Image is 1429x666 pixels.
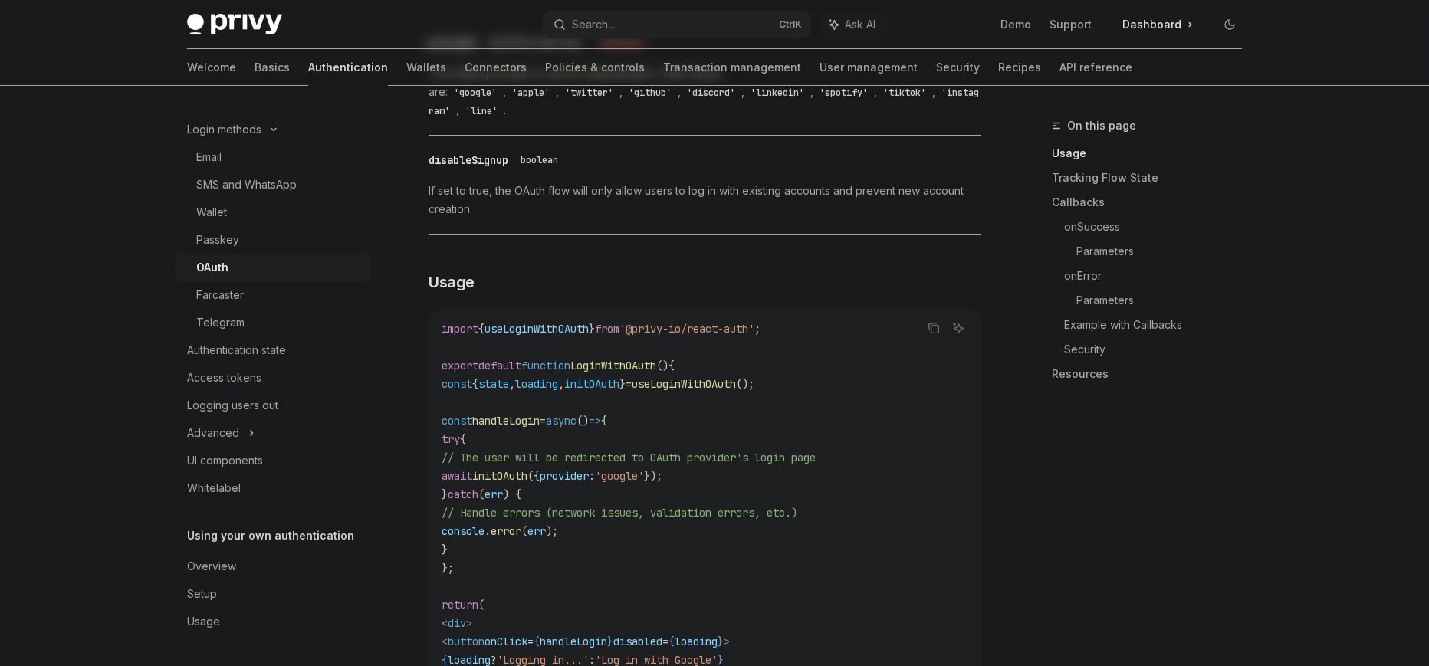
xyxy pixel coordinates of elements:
span: { [601,414,607,428]
a: Passkey [175,226,371,254]
span: onClick [485,635,527,648]
span: = [540,414,546,428]
a: Tracking Flow State [1052,166,1254,190]
div: Authentication state [187,341,286,359]
button: Search...CtrlK [543,11,811,38]
a: Usage [175,608,371,635]
span: If set to true, the OAuth flow will only allow users to log in with existing accounts and prevent... [429,182,981,218]
span: } [718,635,724,648]
span: loading [675,635,718,648]
a: Telegram [175,309,371,336]
span: useLoginWithOAuth [632,377,736,391]
span: > [466,616,472,630]
span: < [442,616,448,630]
span: const [442,377,472,391]
span: = [662,635,669,648]
button: Ask AI [948,318,968,338]
span: { [669,635,675,648]
span: button [448,635,485,648]
span: } [442,543,448,556]
button: Copy the contents from the code block [924,318,944,338]
a: Access tokens [175,364,371,392]
span: handleLogin [472,414,540,428]
span: 'google' [595,469,644,483]
div: Logging users out [187,396,278,415]
span: div [448,616,466,630]
a: User management [820,49,918,86]
a: UI components [175,447,371,474]
a: Transaction management [663,49,801,86]
span: import [442,322,478,336]
div: Whitelabel [187,479,241,497]
span: err [527,524,546,538]
button: Ask AI [819,11,886,38]
a: Usage [1052,141,1254,166]
span: Ctrl K [779,18,802,31]
div: Usage [187,612,220,631]
span: // The user will be redirected to OAuth provider's login page [442,451,816,464]
div: OAuth [196,258,228,277]
code: 'tiktok' [877,85,932,100]
span: } [607,635,613,648]
div: Passkey [196,231,239,249]
span: LoginWithOAuth [570,359,656,372]
div: disableSignup [429,153,508,168]
a: Wallets [406,49,446,86]
span: const [442,414,472,428]
span: { [669,359,675,372]
code: 'spotify' [813,85,874,100]
span: The OAuth provider to use for authentication. Valid values are: , , , , , , , , , . [429,64,981,120]
span: } [442,487,448,501]
span: async [546,414,577,428]
h5: Using your own authentication [187,527,354,545]
span: state [478,377,509,391]
a: Support [1050,17,1092,32]
div: Farcaster [196,286,244,304]
a: Security [936,49,980,86]
span: Usage [429,271,475,293]
span: console [442,524,485,538]
span: ; [754,322,760,336]
a: SMS and WhatsApp [175,171,371,198]
div: Setup [187,585,217,603]
a: Callbacks [1052,190,1254,215]
span: On this page [1067,116,1136,135]
a: OAuth [175,254,371,281]
code: 'linkedin' [744,85,810,100]
span: ); [546,524,558,538]
span: = [626,377,632,391]
a: Authentication state [175,336,371,364]
a: Parameters [1076,239,1254,264]
a: Wallet [175,198,371,226]
div: SMS and WhatsApp [196,176,297,194]
img: dark logo [187,14,282,35]
span: try [442,432,460,446]
span: ( [478,487,485,501]
a: Parameters [1076,288,1254,313]
span: initOAuth [564,377,619,391]
code: 'discord' [681,85,741,100]
a: Authentication [308,49,388,86]
span: await [442,469,472,483]
a: Connectors [465,49,527,86]
span: ({ [527,469,540,483]
span: useLoginWithOAuth [485,322,589,336]
span: catch [448,487,478,501]
span: { [460,432,466,446]
a: Security [1064,337,1254,362]
span: . [485,524,491,538]
span: (); [736,377,754,391]
code: 'github' [623,85,678,100]
span: initOAuth [472,469,527,483]
span: handleLogin [540,635,607,648]
span: disabled [613,635,662,648]
a: Farcaster [175,281,371,309]
span: Dashboard [1122,17,1181,32]
span: , [558,377,564,391]
span: provider: [540,469,595,483]
span: = [527,635,534,648]
span: default [478,359,521,372]
span: > [724,635,730,648]
span: < [442,635,448,648]
span: Ask AI [845,17,875,32]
